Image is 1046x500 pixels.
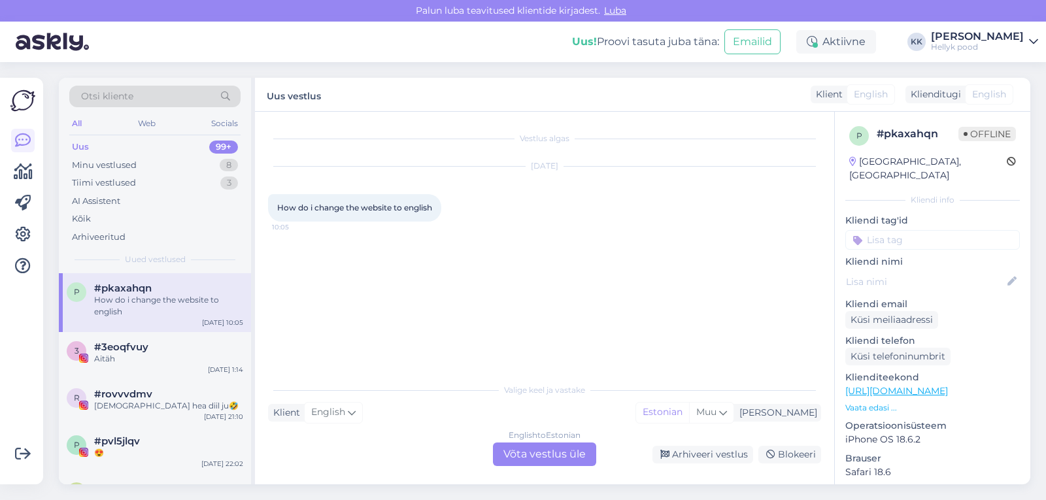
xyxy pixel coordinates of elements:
span: #z1wsszpv [94,482,148,494]
div: Kliendi info [845,194,1020,206]
p: Vaata edasi ... [845,402,1020,414]
div: Klient [811,88,843,101]
div: Proovi tasuta juba täna: [572,34,719,50]
span: Uued vestlused [125,254,186,265]
span: English [854,88,888,101]
p: Safari 18.6 [845,465,1020,479]
span: Otsi kliente [81,90,133,103]
div: Socials [209,115,241,132]
div: 3 [220,176,238,190]
div: Minu vestlused [72,159,137,172]
input: Lisa nimi [846,275,1005,289]
span: p [74,287,80,297]
div: Hellyk pood [931,42,1024,52]
div: Vestlus algas [268,133,821,144]
span: #rovvvdmv [94,388,152,400]
img: Askly Logo [10,88,35,113]
div: Klienditugi [905,88,961,101]
div: Arhiveeri vestlus [652,446,753,463]
div: Tiimi vestlused [72,176,136,190]
div: Uus [72,141,89,154]
span: #pvl5jlqv [94,435,140,447]
input: Lisa tag [845,230,1020,250]
div: [GEOGRAPHIC_DATA], [GEOGRAPHIC_DATA] [849,155,1007,182]
p: Kliendi nimi [845,255,1020,269]
p: Kliendi email [845,297,1020,311]
div: Estonian [636,403,689,422]
span: English [972,88,1006,101]
span: How do i change the website to english [277,203,432,212]
div: [DATE] 1:14 [208,365,243,375]
div: [DEMOGRAPHIC_DATA] hea diil ju🤣 [94,400,243,412]
p: Brauser [845,452,1020,465]
span: #pkaxahqn [94,282,152,294]
div: [DATE] 22:02 [201,459,243,469]
div: 99+ [209,141,238,154]
div: Küsi telefoninumbrit [845,348,951,365]
div: Valige keel ja vastake [268,384,821,396]
b: Uus! [572,35,597,48]
a: [PERSON_NAME]Hellyk pood [931,31,1038,52]
div: Aitäh [94,353,243,365]
p: Kliendi telefon [845,334,1020,348]
span: Muu [696,406,717,418]
p: Kliendi tag'id [845,214,1020,227]
div: All [69,115,84,132]
span: English [311,405,345,420]
div: [PERSON_NAME] [931,31,1024,42]
span: Luba [600,5,630,16]
div: Arhiveeritud [72,231,126,244]
div: Web [135,115,158,132]
div: Blokeeri [758,446,821,463]
span: 10:05 [272,222,321,232]
p: Operatsioonisüsteem [845,419,1020,433]
span: r [74,393,80,403]
div: [DATE] 10:05 [202,318,243,327]
div: Võta vestlus üle [493,442,596,466]
div: [PERSON_NAME] [734,406,817,420]
div: [DATE] [268,160,821,172]
span: p [74,440,80,450]
span: p [856,131,862,141]
button: Emailid [724,29,781,54]
span: 3 [75,346,79,356]
p: iPhone OS 18.6.2 [845,433,1020,446]
div: [DATE] 21:10 [204,412,243,422]
div: How do i change the website to english [94,294,243,318]
div: KK [907,33,926,51]
div: # pkaxahqn [877,126,958,142]
div: English to Estonian [509,429,581,441]
div: 8 [220,159,238,172]
span: #3eoqfvuy [94,341,148,353]
div: Kõik [72,212,91,225]
span: Offline [958,127,1016,141]
div: Küsi meiliaadressi [845,311,938,329]
div: 😍 [94,447,243,459]
label: Uus vestlus [267,86,321,103]
a: [URL][DOMAIN_NAME] [845,385,948,397]
p: Klienditeekond [845,371,1020,384]
div: Aktiivne [796,30,876,54]
div: Klient [268,406,300,420]
div: AI Assistent [72,195,120,208]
